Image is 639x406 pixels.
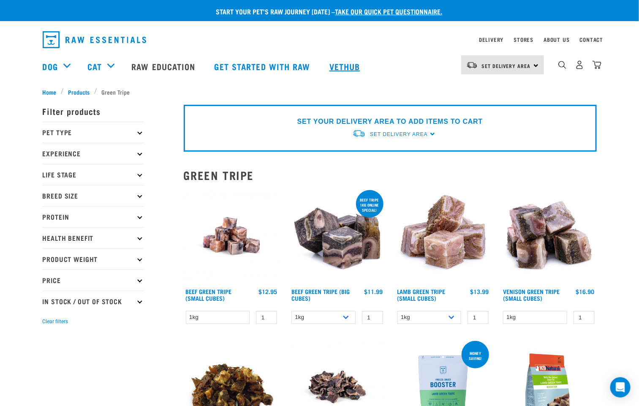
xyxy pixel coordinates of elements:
button: Clear filters [43,318,68,325]
img: 1133 Green Tripe Lamb Small Cubes 01 [395,188,491,284]
img: van-moving.png [352,129,366,138]
nav: breadcrumbs [43,87,597,96]
a: Raw Education [123,49,206,83]
p: Pet Type [43,122,144,143]
span: Products [68,87,90,96]
p: In Stock / Out Of Stock [43,291,144,312]
span: Set Delivery Area [370,131,427,137]
p: Experience [43,143,144,164]
a: Get started with Raw [206,49,321,83]
div: $16.90 [576,288,595,295]
input: 1 [468,311,489,324]
img: home-icon@2x.png [593,60,601,69]
img: user.png [575,60,584,69]
p: Price [43,270,144,291]
img: van-moving.png [466,61,478,69]
a: Delivery [479,38,503,41]
a: Home [43,87,61,96]
a: Stores [514,38,534,41]
img: Raw Essentials Logo [43,31,146,48]
p: Breed Size [43,185,144,206]
a: Cat [87,60,102,73]
nav: dropdown navigation [36,28,604,52]
p: Product Weight [43,248,144,270]
a: Contact [580,38,604,41]
p: Life Stage [43,164,144,185]
img: 1044 Green Tripe Beef [289,188,385,284]
a: Dog [43,60,58,73]
a: Vethub [321,49,371,83]
div: $12.95 [258,288,277,295]
p: Filter products [43,101,144,122]
img: 1079 Green Tripe Venison 01 [501,188,597,284]
a: take our quick pet questionnaire. [335,9,443,13]
a: Products [64,87,94,96]
img: Beef Tripe Bites 1634 [184,188,280,284]
div: Beef tripe 1kg online special! [356,193,383,216]
div: Open Intercom Messenger [610,377,631,398]
input: 1 [574,311,595,324]
p: SET YOUR DELIVERY AREA TO ADD ITEMS TO CART [297,117,483,127]
a: Beef Green Tripe (Big Cubes) [291,290,350,300]
a: Lamb Green Tripe (Small Cubes) [397,290,446,300]
span: Home [43,87,57,96]
h2: Green Tripe [184,169,597,182]
div: $13.99 [470,288,489,295]
div: $11.99 [364,288,383,295]
a: Venison Green Tripe (Small Cubes) [503,290,560,300]
span: Set Delivery Area [482,64,531,67]
img: home-icon-1@2x.png [558,61,566,69]
p: Health Benefit [43,227,144,248]
input: 1 [256,311,277,324]
p: Protein [43,206,144,227]
a: Beef Green Tripe (Small Cubes) [186,290,232,300]
input: 1 [362,311,383,324]
a: About Us [544,38,569,41]
div: Money saving! [462,347,489,365]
